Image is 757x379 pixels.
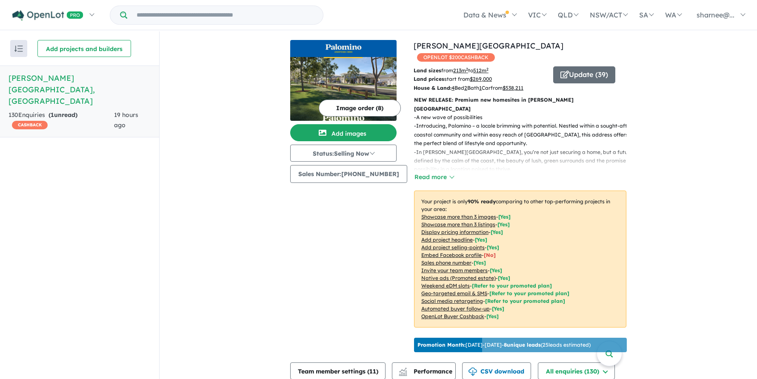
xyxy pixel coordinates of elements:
img: line-chart.svg [399,368,407,372]
u: 2 [464,85,467,91]
u: OpenLot Buyer Cashback [421,313,484,319]
span: [Yes] [498,275,510,281]
b: Land sizes [414,67,441,74]
img: download icon [468,368,477,376]
p: - A new wave of possibilities [414,113,633,122]
span: 1 [51,111,54,119]
span: CASHBACK [12,121,48,129]
u: Embed Facebook profile [421,252,482,258]
span: OPENLOT $ 200 CASHBACK [417,53,495,62]
input: Try estate name, suburb, builder or developer [129,6,321,24]
button: Sales Number:[PHONE_NUMBER] [290,165,407,183]
span: [ No ] [484,252,496,258]
span: [ Yes ] [474,259,486,266]
span: [ Yes ] [475,237,487,243]
b: Land prices [414,76,444,82]
span: [ Yes ] [498,214,511,220]
a: Palomino - Armstrong Creek LogoPalomino - Armstrong Creek [290,40,397,121]
p: - In [PERSON_NAME][GEOGRAPHIC_DATA], you’re not just securing a home, but a future defined by the... [414,148,633,174]
u: Showcase more than 3 images [421,214,496,220]
u: $ 538,211 [503,85,523,91]
button: Update (39) [553,66,615,83]
span: [Refer to your promoted plan] [489,290,569,296]
span: 11 [369,368,376,375]
span: 19 hours ago [114,111,138,129]
img: Palomino - Armstrong Creek Logo [294,43,393,54]
span: [Yes] [486,313,499,319]
u: Invite your team members [421,267,488,274]
strong: ( unread) [49,111,77,119]
u: $ 269,000 [470,76,492,82]
u: 1 [479,85,482,91]
u: Geo-targeted email & SMS [421,290,487,296]
b: Promotion Month: [417,342,466,348]
img: Openlot PRO Logo White [12,10,83,21]
p: start from [414,75,547,83]
u: 512 m [473,67,488,74]
u: Add project selling-points [421,244,485,251]
b: 90 % ready [468,198,496,205]
p: from [414,66,547,75]
span: sharnee@... [697,11,734,19]
span: [Refer to your promoted plan] [485,298,565,304]
u: Native ads (Promoted estate) [421,275,496,281]
button: Image order (8) [319,100,401,117]
img: Palomino - Armstrong Creek [290,57,397,121]
p: - Introducing, Palomino – a locale brimming with potential. Nestled within a sought-after coastal... [414,122,633,148]
img: bar-chart.svg [399,370,407,376]
sup: 2 [486,67,488,71]
b: 8 unique leads [504,342,541,348]
span: to [468,67,488,74]
span: Performance [400,368,452,375]
u: Sales phone number [421,259,471,266]
button: Add projects and builders [37,40,131,57]
p: Your project is only comparing to other top-performing projects in your area: - - - - - - - - - -... [414,191,626,328]
span: [ Yes ] [487,244,499,251]
p: [DATE] - [DATE] - ( 25 leads estimated) [417,341,591,349]
span: [Refer to your promoted plan] [472,282,552,289]
h5: [PERSON_NAME][GEOGRAPHIC_DATA] , [GEOGRAPHIC_DATA] [9,72,151,107]
div: 130 Enquir ies [9,110,114,131]
sup: 2 [466,67,468,71]
button: Status:Selling Now [290,145,397,162]
p: Bed Bath Car from [414,84,547,92]
span: [ Yes ] [491,229,503,235]
u: Weekend eDM slots [421,282,470,289]
span: [Yes] [492,305,504,312]
u: Display pricing information [421,229,488,235]
span: [ Yes ] [490,267,502,274]
b: House & Land: [414,85,451,91]
img: sort.svg [14,46,23,52]
u: Showcase more than 3 listings [421,221,495,228]
u: Social media retargeting [421,298,483,304]
a: [PERSON_NAME][GEOGRAPHIC_DATA] [414,41,563,51]
button: Add images [290,124,397,141]
u: Automated buyer follow-up [421,305,490,312]
button: Read more [414,172,454,182]
u: Add project headline [421,237,473,243]
u: 4 [451,85,454,91]
u: 213 m [453,67,468,74]
p: NEW RELEASE: Premium new homesites in [PERSON_NAME][GEOGRAPHIC_DATA] [414,96,626,113]
span: [ Yes ] [497,221,510,228]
